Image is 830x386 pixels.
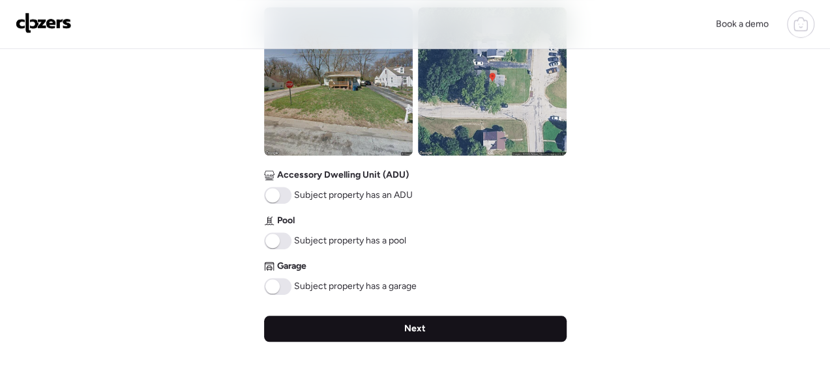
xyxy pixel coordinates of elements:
span: Garage [277,260,306,273]
span: Book a demo [716,18,769,29]
img: Logo [16,12,72,33]
span: Next [404,322,426,335]
span: Subject property has an ADU [294,189,413,202]
span: Accessory Dwelling Unit (ADU) [277,169,409,182]
span: Subject property has a pool [294,234,406,247]
span: Pool [277,214,295,227]
span: Subject property has a garage [294,280,417,293]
